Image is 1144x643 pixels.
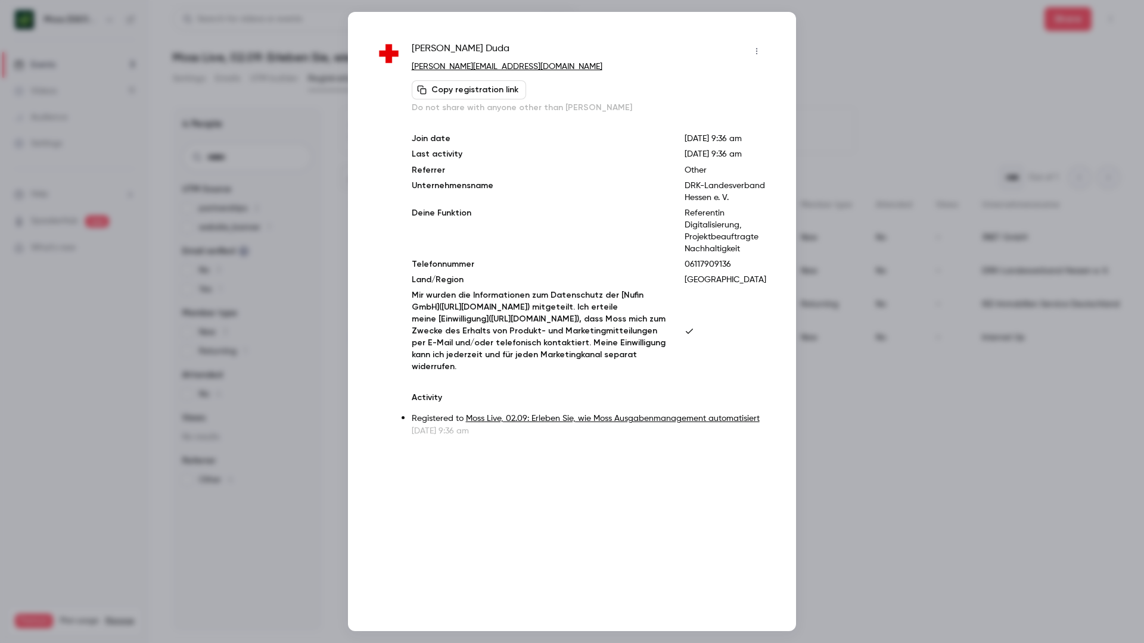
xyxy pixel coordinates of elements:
span: [DATE] 9:36 am [685,150,742,158]
p: Other [685,164,766,176]
p: Deine Funktion [412,207,666,255]
p: Activity [412,392,766,404]
button: Copy registration link [412,80,526,99]
p: Referrer [412,164,666,176]
p: Mir wurden die Informationen zum Datenschutz der [Nufin GmbH]([URL][DOMAIN_NAME]) mitgeteilt. Ich... [412,289,666,373]
p: Telefonnummer [412,258,666,270]
p: [DATE] 9:36 am [685,133,766,145]
p: Referentin Digitalisierung, Projektbeauftragte Nachhaltigkeit [685,207,766,255]
p: Do not share with anyone other than [PERSON_NAME] [412,102,766,114]
a: Moss Live, 02.09: Erleben Sie, wie Moss Ausgabenmanagement automatisiert [466,414,760,423]
a: [PERSON_NAME][EMAIL_ADDRESS][DOMAIN_NAME] [412,63,602,71]
img: drk-hessen.de [378,43,400,65]
p: Registered to [412,413,766,425]
p: Join date [412,133,666,145]
p: 06117909136 [685,258,766,270]
p: DRK-Landesverband Hessen e. V. [685,180,766,204]
p: Unternehmensname [412,180,666,204]
span: [PERSON_NAME] Duda [412,42,509,61]
p: [GEOGRAPHIC_DATA] [685,274,766,286]
p: Land/Region [412,274,666,286]
p: [DATE] 9:36 am [412,425,766,437]
p: Last activity [412,148,666,161]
